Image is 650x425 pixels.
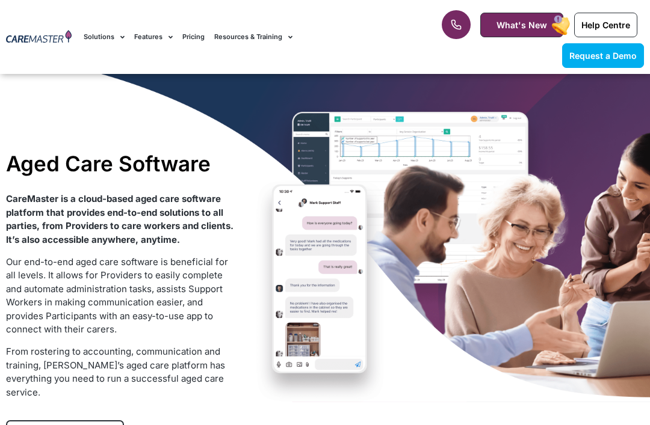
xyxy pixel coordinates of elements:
[134,17,173,57] a: Features
[6,346,225,398] span: From rostering to accounting, communication and training, [PERSON_NAME]’s aged care platform has ...
[497,20,547,30] span: What's New
[562,43,644,68] a: Request a Demo
[6,193,234,245] strong: CareMaster is a cloud-based aged care software platform that provides end-to-end solutions to all...
[6,256,228,335] span: Our end-to-end aged care software is beneficial for all levels. It allows for Providers to easily...
[480,13,563,37] a: What's New
[569,50,637,61] span: Request a Demo
[574,13,637,37] a: Help Centre
[581,20,630,30] span: Help Centre
[182,17,205,57] a: Pricing
[214,17,292,57] a: Resources & Training
[84,17,125,57] a: Solutions
[84,17,414,57] nav: Menu
[6,30,72,44] img: CareMaster Logo
[6,151,235,176] h1: Aged Care Software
